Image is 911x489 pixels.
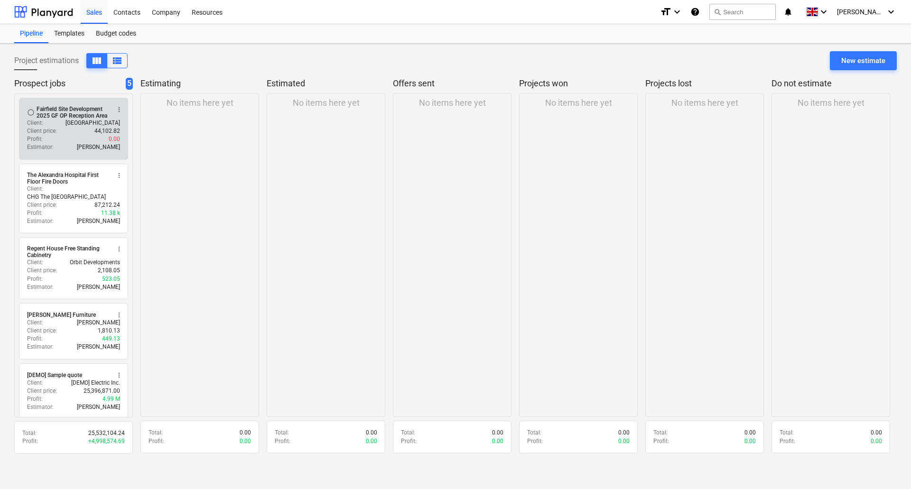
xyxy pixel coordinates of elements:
[77,403,120,411] p: [PERSON_NAME]
[780,429,794,437] p: Total :
[88,429,125,437] p: 25,532,104.24
[871,437,882,445] p: 0.00
[84,387,120,395] p: 25,396,871.00
[527,437,543,445] p: Profit :
[645,78,760,89] p: Projects lost
[818,6,829,18] i: keyboard_arrow_down
[112,55,123,66] span: View as columns
[102,275,120,283] p: 523.05
[27,267,57,275] p: Client price :
[240,429,251,437] p: 0.00
[27,403,54,411] p: Estimator :
[671,97,738,109] p: No items here yet
[393,78,508,89] p: Offers sent
[27,395,43,403] p: Profit :
[94,201,120,209] p: 87,212.24
[27,217,54,225] p: Estimator :
[27,193,106,201] p: CHG The [GEOGRAPHIC_DATA]
[27,172,110,185] div: The Alexandra Hospital First Floor Fire Doors
[780,437,795,445] p: Profit :
[492,429,503,437] p: 0.00
[115,106,123,113] span: more_vert
[14,24,48,43] a: Pipeline
[22,429,37,437] p: Total :
[94,127,120,135] p: 44,102.82
[149,429,163,437] p: Total :
[401,429,415,437] p: Total :
[37,106,110,119] div: Fairfield Site Development 2025 GF OP Reception Area
[275,437,290,445] p: Profit :
[783,6,793,18] i: notifications
[653,429,668,437] p: Total :
[714,8,721,16] span: search
[27,371,82,379] div: [DEMO] Sample quote
[401,437,417,445] p: Profit :
[772,78,886,89] p: Do not estimate
[115,311,123,319] span: more_vert
[885,6,897,18] i: keyboard_arrow_down
[293,97,360,109] p: No items here yet
[27,275,43,283] p: Profit :
[77,319,120,327] p: [PERSON_NAME]
[27,245,110,258] div: Regent House Free Standing Cabinetry
[830,51,897,70] button: New estimate
[65,119,120,127] p: [GEOGRAPHIC_DATA]
[492,437,503,445] p: 0.00
[48,24,90,43] a: Templates
[27,201,57,209] p: Client price :
[27,209,43,217] p: Profit :
[102,335,120,343] p: 449.13
[27,185,43,193] p: Client :
[91,55,102,66] span: View as columns
[98,327,120,335] p: 1,810.13
[77,283,120,291] p: [PERSON_NAME]
[149,437,164,445] p: Profit :
[22,437,38,445] p: Profit :
[27,109,35,116] span: Mark as complete
[841,55,885,67] div: New estimate
[837,8,884,16] span: [PERSON_NAME]
[545,97,612,109] p: No items here yet
[109,135,120,143] p: 0.00
[70,258,120,267] p: Orbit Developments
[240,437,251,445] p: 0.00
[671,6,683,18] i: keyboard_arrow_down
[102,395,120,403] p: 4.99 M
[90,24,142,43] a: Budget codes
[98,267,120,275] p: 2,108.05
[27,327,57,335] p: Client price :
[27,258,43,267] p: Client :
[798,97,865,109] p: No items here yet
[126,78,133,90] span: 5
[27,135,43,143] p: Profit :
[267,78,381,89] p: Estimated
[618,429,630,437] p: 0.00
[167,97,233,109] p: No items here yet
[115,371,123,379] span: more_vert
[660,6,671,18] i: format_size
[101,209,120,217] p: 11.38 k
[618,437,630,445] p: 0.00
[27,283,54,291] p: Estimator :
[653,437,669,445] p: Profit :
[871,429,882,437] p: 0.00
[744,437,756,445] p: 0.00
[115,245,123,253] span: more_vert
[527,429,541,437] p: Total :
[744,429,756,437] p: 0.00
[88,437,125,445] p: + 4,998,574.69
[366,437,377,445] p: 0.00
[27,343,54,351] p: Estimator :
[77,143,120,151] p: [PERSON_NAME]
[709,4,776,20] button: Search
[27,311,96,319] div: [PERSON_NAME] Furniture
[14,53,128,68] div: Project estimations
[275,429,289,437] p: Total :
[419,97,486,109] p: No items here yet
[71,379,120,387] p: [DEMO] Electric Inc.
[27,119,43,127] p: Client :
[77,343,120,351] p: [PERSON_NAME]
[366,429,377,437] p: 0.00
